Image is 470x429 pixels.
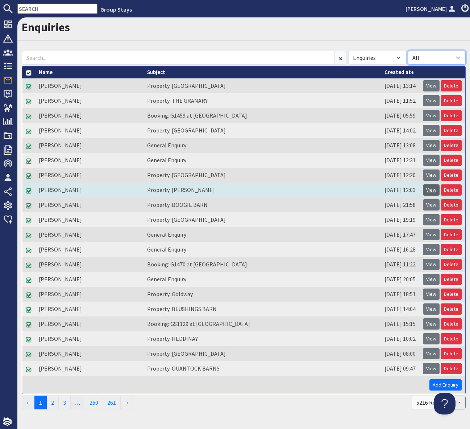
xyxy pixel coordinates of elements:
td: [PERSON_NAME] [35,287,144,302]
a: Name [39,69,53,75]
a: View [423,125,440,136]
a: View [423,214,440,225]
a: View [423,303,440,315]
a: Created at [384,69,414,75]
a: View [423,333,440,344]
a: Delete [441,110,462,121]
a: Delete [441,169,462,181]
td: Property: QUANTOCK BARNS [144,361,381,376]
td: [PERSON_NAME] [35,242,144,257]
a: View [423,155,440,166]
td: [PERSON_NAME] [35,197,144,212]
a: Delete [441,199,462,211]
td: [DATE] 13:14 [381,78,419,93]
a: Delete [441,303,462,315]
td: [DATE] 20:05 [381,272,419,287]
td: [DATE] 11:52 [381,93,419,108]
input: Search... [22,51,335,65]
td: [DATE] 21:58 [381,197,419,212]
a: Delete [441,289,462,300]
a: Delete [441,125,462,136]
td: [DATE] 11:22 [381,257,419,272]
img: staytech_i_w-64f4e8e9ee0a9c174fd5317b4b171b261742d2d393467e5bdba4413f4f884c10.svg [3,417,12,426]
td: [DATE] 14:04 [381,302,419,316]
a: 3 [58,396,71,409]
td: [PERSON_NAME] [35,123,144,138]
td: [PERSON_NAME] [35,227,144,242]
a: Delete [441,274,462,285]
a: Delete [441,363,462,374]
td: General Enquiry [144,272,381,287]
a: Delete [441,95,462,106]
a: 260 [85,396,103,409]
a: View [423,318,440,330]
td: General Enquiry [144,227,381,242]
td: [DATE] 19:19 [381,212,419,227]
td: Booking: G1470 at [GEOGRAPHIC_DATA] [144,257,381,272]
td: [DATE] 12:03 [381,183,419,197]
a: View [423,169,440,181]
input: SEARCH [17,4,97,14]
a: Delete [441,259,462,270]
td: [PERSON_NAME] [35,316,144,331]
a: View [423,95,440,106]
td: General Enquiry [144,242,381,257]
a: Delete [441,244,462,255]
a: Delete [441,214,462,225]
a: 2 [46,396,59,409]
div: 5216 Records [412,396,454,409]
td: Property: [GEOGRAPHIC_DATA] [144,212,381,227]
td: [PERSON_NAME] [35,108,144,123]
td: Property: [GEOGRAPHIC_DATA] [144,168,381,183]
a: Group Stays [100,6,132,13]
td: Property: [GEOGRAPHIC_DATA] [144,78,381,93]
a: Subject [147,69,165,75]
td: [PERSON_NAME] [35,331,144,346]
a: View [423,274,440,285]
td: [DATE] 17:47 [381,227,419,242]
a: View [423,199,440,211]
td: [PERSON_NAME] [35,78,144,93]
td: General Enquiry [144,153,381,168]
a: View [423,110,440,121]
a: Delete [441,140,462,151]
td: Property: [PERSON_NAME] [144,183,381,197]
a: View [423,244,440,255]
td: [PERSON_NAME] [35,257,144,272]
a: View [423,348,440,359]
td: [PERSON_NAME] [35,168,144,183]
td: Property: BOOGIE BARN [144,197,381,212]
td: [DATE] 16:28 [381,242,419,257]
a: Delete [441,155,462,166]
td: [DATE] 14:02 [381,123,419,138]
a: Delete [441,184,462,196]
iframe: Toggle Customer Support [434,393,456,414]
td: [DATE] 12:20 [381,168,419,183]
a: View [423,259,440,270]
td: [DATE] 08:00 [381,346,419,361]
td: Property: THE GRANARY [144,93,381,108]
a: Delete [441,333,462,344]
td: Property: BLUSHINGS BARN [144,302,381,316]
a: Delete [441,318,462,330]
td: [PERSON_NAME] [35,272,144,287]
td: [DATE] 13:08 [381,138,419,153]
td: [DATE] 15:15 [381,316,419,331]
a: Add Enquiry [429,379,462,391]
a: Delete [441,348,462,359]
td: General Enquiry [144,138,381,153]
a: View [423,140,440,151]
td: Property: Goldway [144,287,381,302]
a: Delete [441,80,462,91]
a: View [423,229,440,240]
a: View [423,80,440,91]
td: [DATE] 10:02 [381,331,419,346]
td: [DATE] 12:31 [381,153,419,168]
a: Enquiries [22,20,70,34]
a: [PERSON_NAME] [405,4,457,13]
td: [PERSON_NAME] [35,183,144,197]
td: Booking: GS1129 at [GEOGRAPHIC_DATA] [144,316,381,331]
span: 1 [34,396,47,409]
td: [PERSON_NAME] [35,302,144,316]
td: [PERSON_NAME] [35,138,144,153]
